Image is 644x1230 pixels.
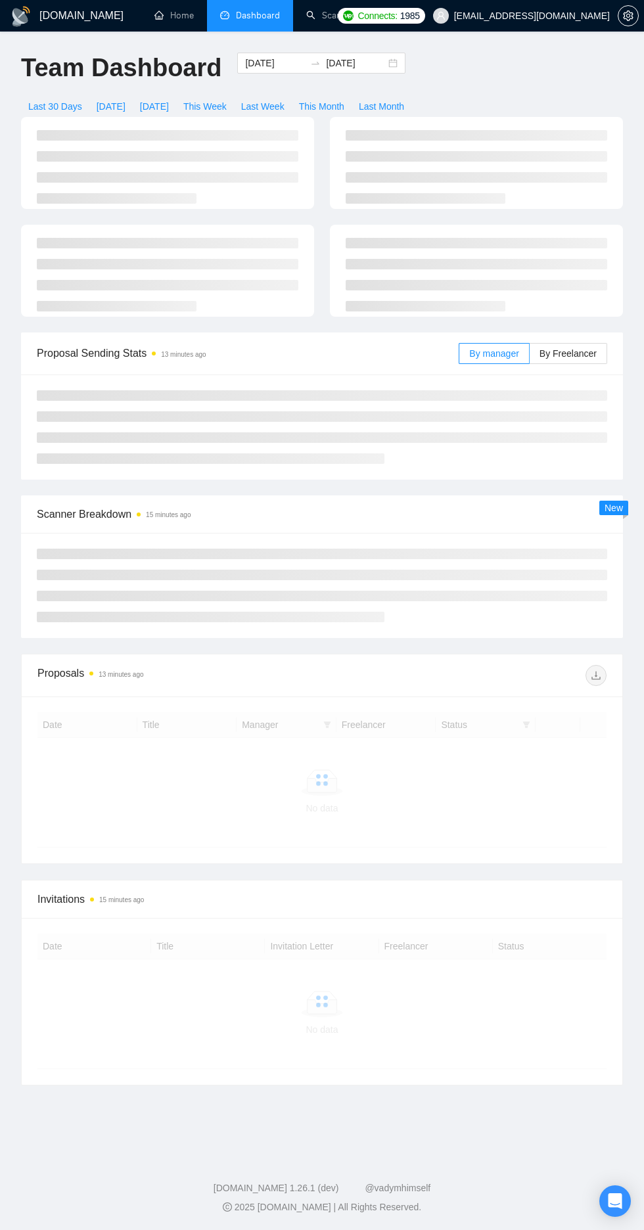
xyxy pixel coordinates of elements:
[618,5,639,26] button: setting
[359,99,404,114] span: Last Month
[540,348,597,359] span: By Freelancer
[618,11,638,21] span: setting
[11,6,32,27] img: logo
[326,56,386,70] input: End date
[133,96,176,117] button: [DATE]
[140,99,169,114] span: [DATE]
[99,896,144,903] time: 15 minutes ago
[97,99,126,114] span: [DATE]
[223,1202,232,1212] span: copyright
[176,96,234,117] button: This Week
[599,1185,631,1217] div: Open Intercom Messenger
[99,671,143,678] time: 13 minutes ago
[436,11,446,20] span: user
[183,99,227,114] span: This Week
[161,351,206,358] time: 13 minutes ago
[89,96,133,117] button: [DATE]
[365,1183,430,1193] a: @vadymhimself
[220,11,229,20] span: dashboard
[37,665,322,686] div: Proposals
[28,99,82,114] span: Last 30 Days
[214,1183,339,1193] a: [DOMAIN_NAME] 1.26.1 (dev)
[352,96,411,117] button: Last Month
[306,10,355,21] a: searchScanner
[146,511,191,518] time: 15 minutes ago
[241,99,285,114] span: Last Week
[605,503,623,513] span: New
[21,53,221,83] h1: Team Dashboard
[469,348,518,359] span: By manager
[154,10,194,21] a: homeHome
[236,10,280,21] span: Dashboard
[21,96,89,117] button: Last 30 Days
[357,9,397,23] span: Connects:
[310,58,321,68] span: to
[234,96,292,117] button: Last Week
[37,891,607,907] span: Invitations
[618,11,639,21] a: setting
[292,96,352,117] button: This Month
[37,506,607,522] span: Scanner Breakdown
[37,345,459,361] span: Proposal Sending Stats
[299,99,344,114] span: This Month
[11,1200,633,1214] div: 2025 [DOMAIN_NAME] | All Rights Reserved.
[310,58,321,68] span: swap-right
[400,9,420,23] span: 1985
[245,56,305,70] input: Start date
